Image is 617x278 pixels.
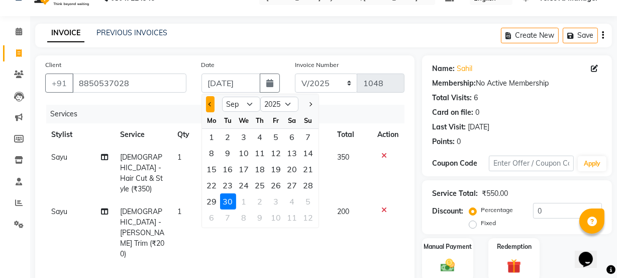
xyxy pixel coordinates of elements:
[236,161,252,177] div: Wednesday, September 17, 2025
[371,123,404,146] th: Action
[45,60,61,69] label: Client
[284,129,300,145] div: 6
[432,78,602,89] div: No Active Membership
[300,112,317,128] div: Su
[284,177,300,193] div: 27
[268,145,284,161] div: 12
[284,161,300,177] div: 20
[236,210,252,226] div: 8
[220,210,236,226] div: Tuesday, October 7, 2025
[204,145,220,161] div: Monday, September 8, 2025
[204,177,220,193] div: Monday, September 22, 2025
[204,129,220,145] div: Monday, September 1, 2025
[337,153,349,162] span: 350
[268,210,284,226] div: 10
[236,161,252,177] div: 17
[204,193,220,210] div: 29
[284,112,300,128] div: Sa
[171,123,210,146] th: Qty
[578,156,606,171] button: Apply
[284,210,300,226] div: 11
[436,257,459,274] img: _cash.svg
[501,28,559,43] button: Create New
[575,238,607,268] iframe: chat widget
[45,74,73,93] button: +91
[432,78,476,89] div: Membership:
[120,207,164,258] span: [DEMOGRAPHIC_DATA] - [PERSON_NAME] Trim (₹200)
[220,193,236,210] div: 30
[120,153,163,193] span: [DEMOGRAPHIC_DATA] - Hair Cut & Style (₹350)
[252,112,268,128] div: Th
[252,145,268,161] div: 11
[482,188,508,199] div: ₹550.00
[177,153,181,162] span: 1
[300,193,317,210] div: Sunday, October 5, 2025
[300,210,317,226] div: 12
[220,161,236,177] div: 16
[268,161,284,177] div: Friday, September 19, 2025
[268,145,284,161] div: Friday, September 12, 2025
[300,145,317,161] div: 14
[220,112,236,128] div: Tu
[252,129,268,145] div: 4
[236,177,252,193] div: 24
[457,136,461,147] div: 0
[201,60,215,69] label: Date
[300,177,317,193] div: 28
[481,205,513,215] label: Percentage
[206,96,215,112] button: Previous month
[497,242,532,251] label: Redemption
[268,193,284,210] div: 3
[204,145,220,161] div: 8
[236,193,252,210] div: Wednesday, October 1, 2025
[268,112,284,128] div: Fr
[432,136,455,147] div: Points:
[331,123,371,146] th: Total
[236,129,252,145] div: Wednesday, September 3, 2025
[236,145,252,161] div: 10
[252,210,268,226] div: Thursday, October 9, 2025
[563,28,598,43] button: Save
[204,210,220,226] div: Monday, October 6, 2025
[432,206,463,217] div: Discount:
[236,145,252,161] div: Wednesday, September 10, 2025
[300,193,317,210] div: 5
[432,158,489,169] div: Coupon Code
[424,242,472,251] label: Manual Payment
[220,129,236,145] div: 2
[204,193,220,210] div: Monday, September 29, 2025
[300,161,317,177] div: 21
[252,161,268,177] div: Thursday, September 18, 2025
[432,107,473,118] div: Card on file:
[432,188,478,199] div: Service Total:
[220,177,236,193] div: 23
[300,177,317,193] div: Sunday, September 28, 2025
[47,24,84,42] a: INVOICE
[481,219,496,228] label: Fixed
[260,97,298,112] select: Select year
[489,156,574,171] input: Enter Offer / Coupon Code
[502,257,526,275] img: _gift.svg
[284,193,300,210] div: Saturday, October 4, 2025
[204,112,220,128] div: Mo
[268,129,284,145] div: Friday, September 5, 2025
[220,161,236,177] div: Tuesday, September 16, 2025
[468,122,489,132] div: [DATE]
[475,107,479,118] div: 0
[432,63,455,74] div: Name:
[252,193,268,210] div: Thursday, October 2, 2025
[220,145,236,161] div: 9
[252,177,268,193] div: 25
[305,96,314,112] button: Next month
[268,210,284,226] div: Friday, October 10, 2025
[457,63,472,74] a: Sahil
[284,193,300,210] div: 4
[337,207,349,216] span: 200
[252,210,268,226] div: 9
[284,129,300,145] div: Saturday, September 6, 2025
[204,129,220,145] div: 1
[252,145,268,161] div: Thursday, September 11, 2025
[268,161,284,177] div: 19
[300,161,317,177] div: Sunday, September 21, 2025
[204,161,220,177] div: Monday, September 15, 2025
